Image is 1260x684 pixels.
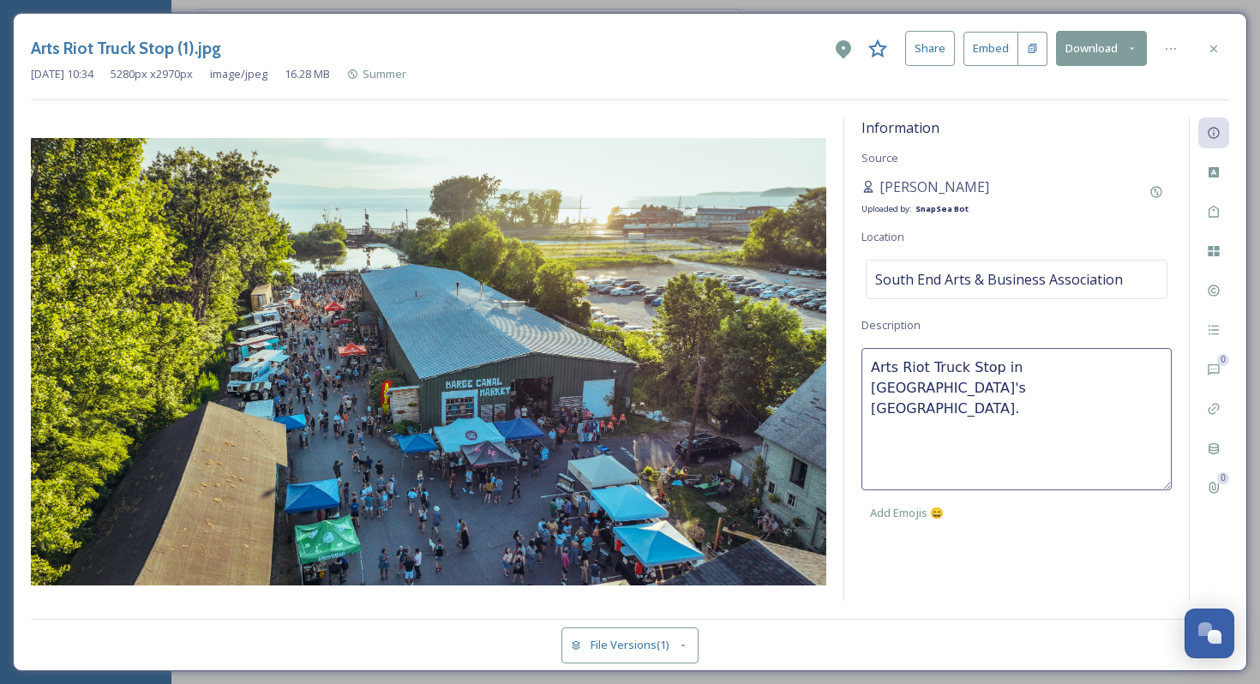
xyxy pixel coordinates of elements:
[1217,472,1229,484] div: 0
[210,66,267,82] span: image/jpeg
[875,269,1123,290] span: South End Arts & Business Association
[1217,354,1229,366] div: 0
[861,203,912,214] span: Uploaded by:
[561,627,699,663] button: File Versions(1)
[1185,609,1234,658] button: Open Chat
[963,32,1018,66] button: Embed
[905,31,955,66] button: Share
[1056,31,1147,66] button: Download
[285,66,330,82] span: 16.28 MB
[363,66,406,81] span: Summer
[861,118,939,137] span: Information
[31,66,93,82] span: [DATE] 10:34
[915,203,969,214] strong: SnapSea Bot
[861,229,904,244] span: Location
[861,317,921,333] span: Description
[861,150,898,165] span: Source
[870,505,944,521] span: Add Emojis 😄
[861,348,1172,490] textarea: Arts Riot Truck Stop in [GEOGRAPHIC_DATA]'s [GEOGRAPHIC_DATA].
[111,66,193,82] span: 5280 px x 2970 px
[31,36,221,61] h3: Arts Riot Truck Stop (1).jpg
[31,138,826,585] img: 122340204.jpg
[879,177,989,197] span: [PERSON_NAME]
